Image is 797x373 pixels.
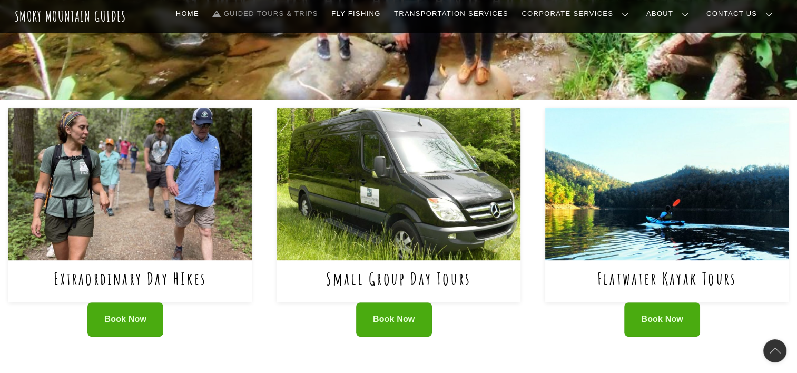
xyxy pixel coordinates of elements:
[597,268,736,289] a: Flatwater Kayak Tours
[641,314,683,325] span: Book Now
[87,302,163,337] a: Book Now
[209,3,322,25] a: Guided Tours & Trips
[15,7,126,25] a: Smoky Mountain Guides
[356,302,432,337] a: Book Now
[327,3,385,25] a: Fly Fishing
[277,108,520,260] img: Small Group Day Tours
[517,3,637,25] a: Corporate Services
[642,3,697,25] a: About
[54,268,206,289] a: Extraordinary Day HIkes
[326,268,471,289] a: Small Group Day Tours
[104,314,146,325] span: Book Now
[624,302,700,337] a: Book Now
[373,314,415,325] span: Book Now
[702,3,781,25] a: Contact Us
[172,3,203,25] a: Home
[545,108,789,260] img: Flatwater Kayak Tours
[8,108,252,260] img: Extraordinary Day HIkes
[390,3,512,25] a: Transportation Services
